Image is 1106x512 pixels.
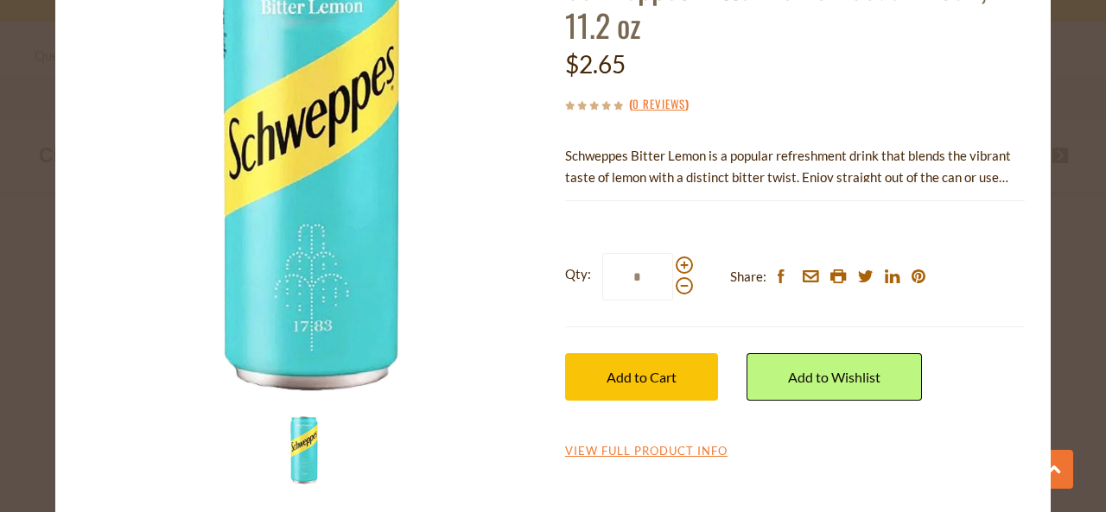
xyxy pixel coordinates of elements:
[730,266,766,288] span: Share:
[629,95,689,112] span: ( )
[607,369,677,385] span: Add to Cart
[565,353,718,401] button: Add to Cart
[565,444,728,459] a: View Full Product Info
[270,415,339,484] img: Schweppes Bitter Lemon Soda in Can, 11.2 oz
[632,95,685,114] a: 0 Reviews
[565,263,591,285] strong: Qty:
[747,353,922,401] a: Add to Wishlist
[565,145,1025,188] p: Schweppes Bitter Lemon is a popular refreshment drink that blends the vibrant taste of lemon with...
[565,49,626,79] span: $2.65
[602,253,673,300] input: Qty:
